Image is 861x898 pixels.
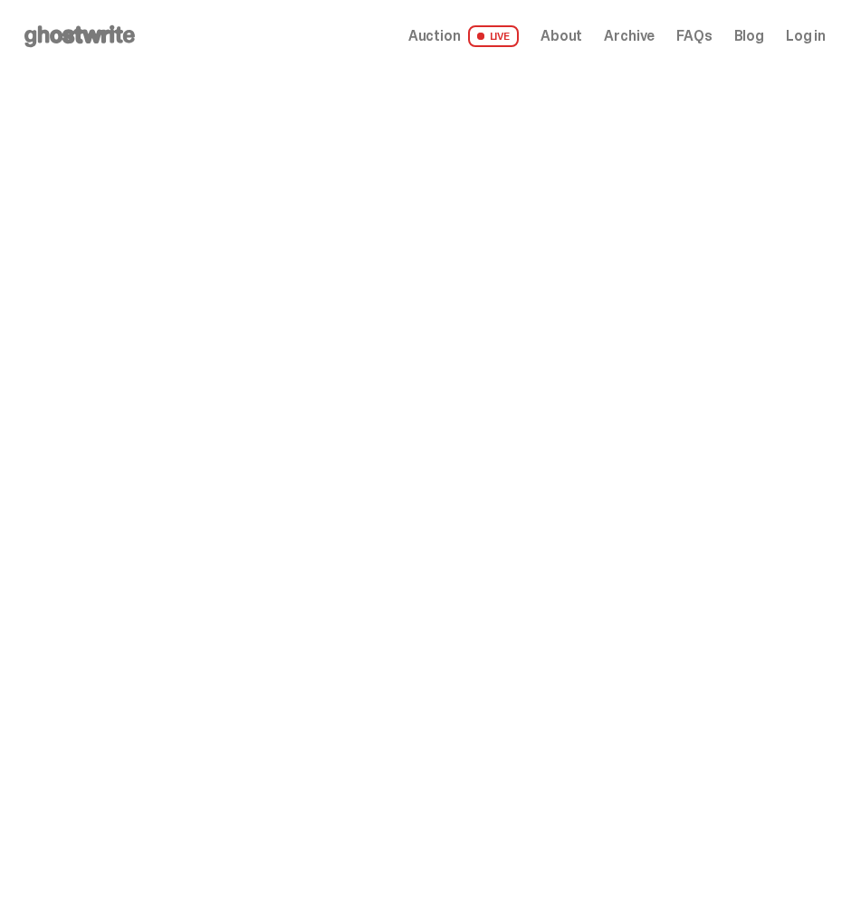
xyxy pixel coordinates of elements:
[676,29,712,43] a: FAQs
[786,29,826,43] a: Log in
[408,25,519,47] a: Auction LIVE
[541,29,582,43] a: About
[734,29,764,43] a: Blog
[604,29,655,43] a: Archive
[468,25,520,47] span: LIVE
[408,29,461,43] span: Auction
